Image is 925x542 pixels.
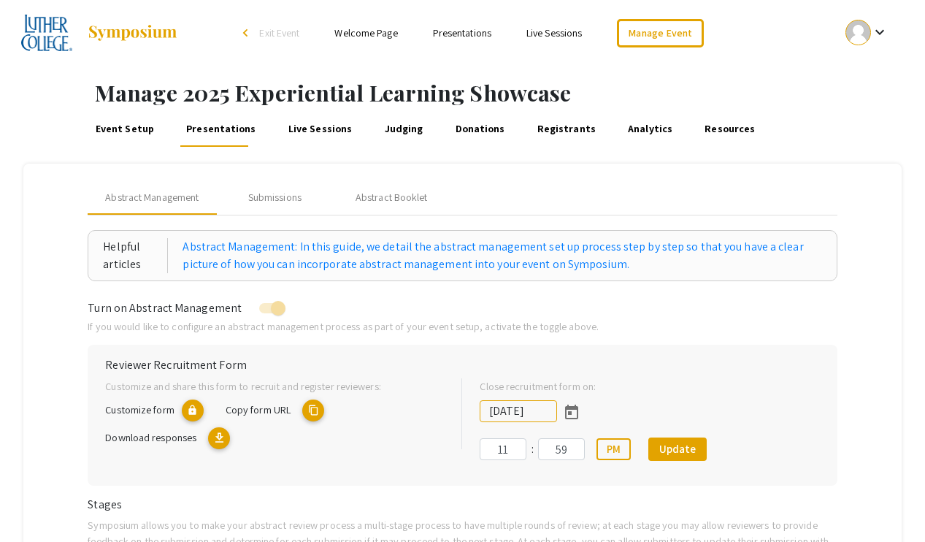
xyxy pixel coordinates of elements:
input: Minutes [538,438,585,460]
span: Copy form URL [226,402,291,416]
p: If you would like to configure an abstract management process as part of your event setup, activa... [88,318,837,335]
h6: Reviewer Recruitment Form [105,358,819,372]
span: Customize form [105,402,174,416]
a: Presentations [184,112,258,147]
p: Customize and share this form to recruit and register reviewers: [105,378,438,394]
span: Turn on Abstract Management [88,300,242,316]
a: Resources [702,112,757,147]
a: 2025 Experiential Learning Showcase [21,15,179,51]
a: Judging [382,112,425,147]
div: : [526,440,538,458]
span: Download responses [105,430,196,444]
button: Expand account dropdown [830,16,904,49]
span: Exit Event [259,26,299,39]
span: Abstract Management [105,190,199,205]
h6: Stages [88,497,837,511]
iframe: Chat [11,476,62,531]
a: Welcome Page [334,26,397,39]
label: Close recruitment form on: [480,378,596,394]
mat-icon: lock [182,400,204,421]
a: Presentations [433,26,491,39]
a: Donations [453,112,507,147]
button: Update [648,438,707,461]
div: Helpful articles [103,238,168,273]
mat-icon: Export responses [208,427,230,449]
h1: Manage 2025 Experiential Learning Showcase [95,80,925,106]
img: 2025 Experiential Learning Showcase [21,15,73,51]
a: Manage Event [617,19,703,47]
div: Submissions [248,190,302,205]
a: Live Sessions [286,112,355,147]
div: arrow_back_ios [243,28,252,37]
a: Analytics [626,112,675,147]
a: Event Setup [93,112,156,147]
mat-icon: copy URL [302,400,324,421]
div: Abstract Booklet [356,190,428,205]
img: Symposium by ForagerOne [87,24,178,42]
input: Hours [480,438,526,460]
button: PM [596,438,631,460]
a: Abstract Management: In this guide, we detail the abstract management set up process step by step... [183,238,821,273]
button: Open calendar [557,397,586,426]
a: Live Sessions [526,26,582,39]
mat-icon: Expand account dropdown [871,23,888,41]
a: Registrants [535,112,598,147]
